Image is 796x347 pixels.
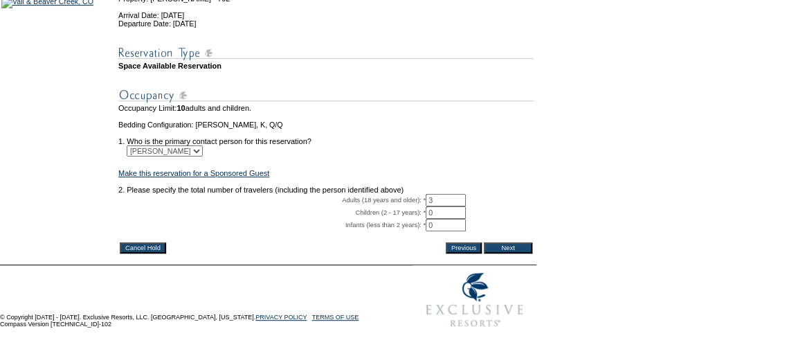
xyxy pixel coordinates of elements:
[118,44,534,62] img: subTtlResType.gif
[118,219,426,231] td: Infants (less than 2 years): *
[255,314,307,321] a: PRIVACY POLICY
[118,186,534,194] td: 2. Please specify the total number of travelers (including the person identified above)
[120,242,166,253] input: Cancel Hold
[118,129,534,145] td: 1. Who is the primary contact person for this reservation?
[484,242,532,253] input: Next
[118,194,426,206] td: Adults (18 years and older): *
[118,87,534,104] img: subTtlOccupancy.gif
[118,169,269,177] a: Make this reservation for a Sponsored Guest
[118,104,534,112] td: Occupancy Limit: adults and children.
[312,314,359,321] a: TERMS OF USE
[118,206,426,219] td: Children (2 - 17 years): *
[446,242,482,253] input: Previous
[177,104,185,112] span: 10
[118,3,534,19] td: Arrival Date: [DATE]
[118,62,534,70] td: Space Available Reservation
[118,19,534,28] td: Departure Date: [DATE]
[118,121,534,129] td: Bedding Configuration: [PERSON_NAME], K, Q/Q
[413,265,536,335] img: Exclusive Resorts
